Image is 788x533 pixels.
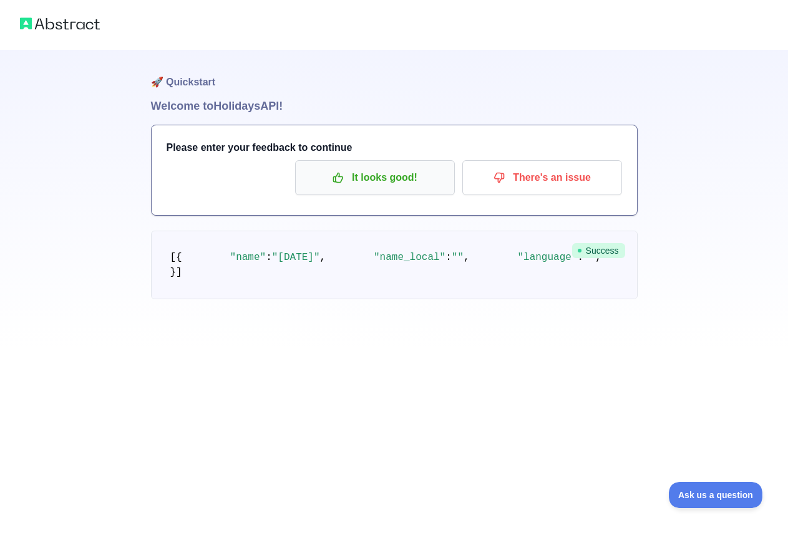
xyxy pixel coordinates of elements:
button: It looks good! [295,160,455,195]
h3: Please enter your feedback to continue [167,140,622,155]
span: "name_local" [374,252,445,263]
span: [ [170,252,177,263]
p: There's an issue [472,167,613,188]
span: : [445,252,452,263]
h1: Welcome to Holidays API! [151,97,638,115]
span: : [266,252,272,263]
span: , [320,252,326,263]
span: "language" [517,252,577,263]
span: , [464,252,470,263]
p: It looks good! [304,167,445,188]
span: Success [572,243,625,258]
iframe: Toggle Customer Support [669,482,763,508]
img: Abstract logo [20,15,100,32]
span: "[DATE]" [272,252,320,263]
span: "" [452,252,464,263]
button: There's an issue [462,160,622,195]
span: "name" [230,252,266,263]
h1: 🚀 Quickstart [151,50,638,97]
